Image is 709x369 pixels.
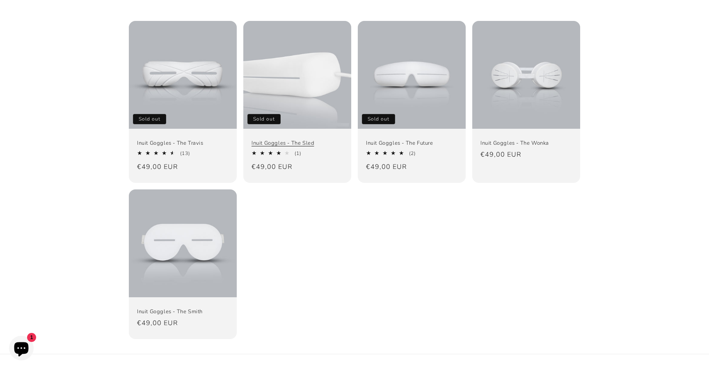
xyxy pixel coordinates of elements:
[137,140,229,147] a: Inuit Goggles - The Travis
[252,140,343,147] a: Inuit Goggles - The Sled
[480,140,572,147] a: Inuit Goggles - The Wonka
[137,308,229,315] a: Inuit Goggles - The Smith
[366,140,457,147] a: Inuit Goggles - The Future
[7,336,36,362] inbox-online-store-chat: Shopify online store chat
